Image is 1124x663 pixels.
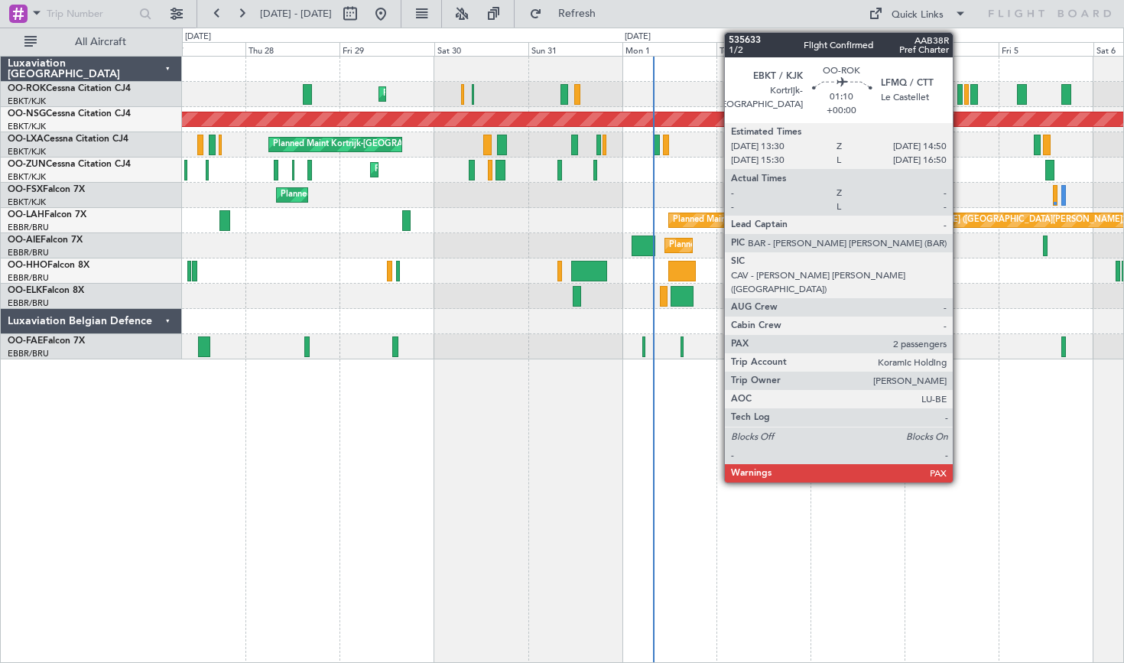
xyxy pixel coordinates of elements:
[545,8,609,19] span: Refresh
[8,222,49,233] a: EBBR/BRU
[47,2,135,25] input: Trip Number
[8,109,46,119] span: OO-NSG
[17,30,166,54] button: All Aircraft
[8,210,86,219] a: OO-LAHFalcon 7X
[622,42,716,56] div: Mon 1
[905,42,999,56] div: Thu 4
[273,133,451,156] div: Planned Maint Kortrijk-[GEOGRAPHIC_DATA]
[8,348,49,359] a: EBBR/BRU
[8,210,44,219] span: OO-LAH
[522,2,614,26] button: Refresh
[8,336,43,346] span: OO-FAE
[260,7,332,21] span: [DATE] - [DATE]
[625,31,651,44] div: [DATE]
[8,297,49,309] a: EBBR/BRU
[811,42,905,56] div: Wed 3
[8,96,46,107] a: EBKT/KJK
[8,286,42,295] span: OO-ELK
[245,42,339,56] div: Thu 28
[8,135,44,144] span: OO-LXA
[8,160,131,169] a: OO-ZUNCessna Citation CJ4
[339,42,434,56] div: Fri 29
[185,31,211,44] div: [DATE]
[861,2,974,26] button: Quick Links
[8,236,41,245] span: OO-AIE
[528,42,622,56] div: Sun 31
[8,247,49,258] a: EBBR/BRU
[8,171,46,183] a: EBKT/KJK
[8,121,46,132] a: EBKT/KJK
[716,42,811,56] div: Tue 2
[669,234,910,257] div: Planned Maint [GEOGRAPHIC_DATA] ([GEOGRAPHIC_DATA])
[383,83,561,106] div: Planned Maint Kortrijk-[GEOGRAPHIC_DATA]
[924,335,1028,358] div: Owner Melsbroek Air Base
[8,84,46,93] span: OO-ROK
[999,42,1093,56] div: Fri 5
[8,135,128,144] a: OO-LXACessna Citation CJ4
[281,184,459,206] div: Planned Maint Kortrijk-[GEOGRAPHIC_DATA]
[8,272,49,284] a: EBBR/BRU
[8,336,85,346] a: OO-FAEFalcon 7X
[375,158,553,181] div: Planned Maint Kortrijk-[GEOGRAPHIC_DATA]
[8,236,83,245] a: OO-AIEFalcon 7X
[8,109,131,119] a: OO-NSGCessna Citation CJ4
[8,286,84,295] a: OO-ELKFalcon 8X
[151,42,245,56] div: Wed 27
[8,261,47,270] span: OO-HHO
[8,160,46,169] span: OO-ZUN
[892,8,944,23] div: Quick Links
[8,197,46,208] a: EBKT/KJK
[8,84,131,93] a: OO-ROKCessna Citation CJ4
[8,185,43,194] span: OO-FSX
[434,42,528,56] div: Sat 30
[8,261,89,270] a: OO-HHOFalcon 8X
[40,37,161,47] span: All Aircraft
[8,146,46,158] a: EBKT/KJK
[8,185,85,194] a: OO-FSXFalcon 7X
